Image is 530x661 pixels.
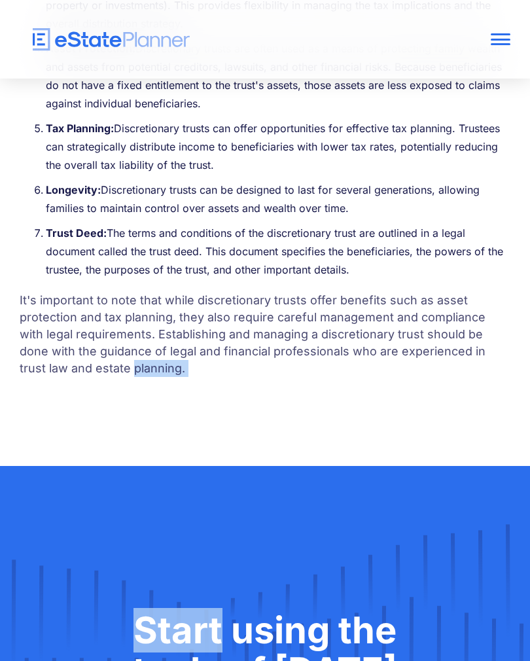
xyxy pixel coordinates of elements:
li: Discretionary trusts can offer opportunities for effective tax planning. Trustees can strategical... [46,120,510,175]
a: home [20,28,412,51]
strong: Tax Planning: [46,122,114,135]
strong: Longevity: [46,184,101,197]
li: The terms and conditions of the discretionary trust are outlined in a legal document called the t... [46,224,510,279]
li: Discretionary trusts can be designed to last for several generations, allowing families to mainta... [46,181,510,218]
p: It's important to note that while discretionary trusts offer benefits such as asset protection an... [20,293,510,378]
strong: Trust Deed: [46,227,107,240]
p: ‍ [20,384,510,401]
